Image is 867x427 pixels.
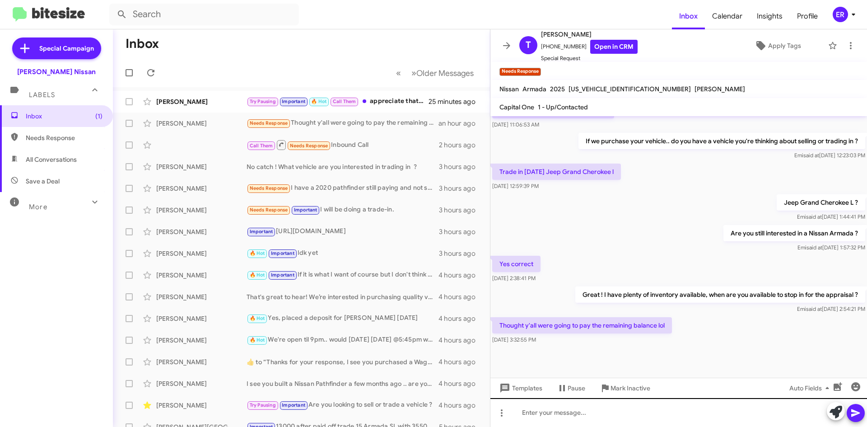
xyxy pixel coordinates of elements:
span: Special Campaign [39,44,94,53]
button: Mark Inactive [592,380,657,396]
div: [PERSON_NAME] [156,314,247,323]
div: 4 hours ago [438,379,483,388]
div: 25 minutes ago [429,97,483,106]
span: Auto Fields [789,380,833,396]
div: [PERSON_NAME] [156,357,247,366]
a: Profile [790,3,825,29]
span: 🔥 Hot [250,337,265,343]
div: If it is what I want of course but I don't think you have anything but here is a list 4 x 4, low ... [247,270,438,280]
span: Needs Response [250,120,288,126]
a: Calendar [705,3,750,29]
span: (1) [95,112,103,121]
span: said at [803,152,819,159]
p: Thought y'all were going to pay the remaining balance lol [492,317,672,333]
div: Idk yet [247,248,439,258]
div: I see you built a Nissan Pathfinder a few months ago .. are you still considering this option ? [247,379,438,388]
a: Insights [750,3,790,29]
span: Important [250,229,273,235]
div: 4 hours ago [438,271,483,280]
div: Inbound Call [247,139,439,150]
span: said at [806,244,822,251]
div: 4 hours ago [438,314,483,323]
button: Apply Tags [731,38,824,54]
div: Yes, placed a deposit for [PERSON_NAME] [DATE] [247,313,438,324]
span: 🔥 Hot [250,272,265,278]
div: [PERSON_NAME] [156,119,247,128]
div: That's great to hear! We’re interested in purchasing quality vehicles like your 2023 Jeep Compass... [247,292,438,301]
div: 4 hours ago [438,336,483,345]
span: [DATE] 12:59:39 PM [492,183,539,189]
button: Pause [550,380,592,396]
div: 4 hours ago [438,292,483,301]
span: 1 - Up/Contacted [538,103,588,111]
span: said at [806,305,822,312]
span: Labels [29,91,55,99]
span: » [411,67,416,79]
span: Capital One [499,103,534,111]
div: appreciate that!! we live by our reviews! [247,96,429,107]
div: I will be doing a trade-in. [247,205,439,215]
span: Special Request [541,54,638,63]
span: Try Pausing [250,402,276,408]
span: [PERSON_NAME] [695,85,745,93]
div: I have a 2020 pathfinder still paying and not sure about the equaty [247,183,439,193]
div: an hour ago [438,119,483,128]
button: Next [406,64,479,82]
span: Needs Response [250,207,288,213]
div: [PERSON_NAME] [156,401,247,410]
p: Jeep Grand Cherokee L ? [777,194,865,211]
span: Emi [DATE] 2:54:21 PM [797,305,865,312]
span: Inbox [672,3,705,29]
div: We're open til 9pm.. would [DATE] [DATE] @5:45pm work ? [247,335,438,345]
p: Yes correct [492,256,541,272]
small: Needs Response [499,68,541,76]
span: Emi [DATE] 12:23:03 PM [794,152,865,159]
span: Needs Response [26,133,103,142]
div: 3 hours ago [439,206,483,215]
span: Call Them [250,143,273,149]
span: 🔥 Hot [250,315,265,321]
p: If we purchase your vehicle.. do you have a vehicle you're thinking about selling or trading in ? [578,133,865,149]
span: Emi [DATE] 1:44:41 PM [797,213,865,220]
div: 3 hours ago [439,162,483,171]
div: [URL][DOMAIN_NAME] [247,226,439,237]
div: [PERSON_NAME] [156,379,247,388]
span: Important [271,272,294,278]
span: Needs Response [250,185,288,191]
span: Emi [DATE] 1:57:32 PM [797,244,865,251]
span: [US_VEHICLE_IDENTIFICATION_NUMBER] [569,85,691,93]
span: Important [294,207,317,213]
span: 🔥 Hot [250,250,265,256]
div: [PERSON_NAME] [156,271,247,280]
div: 4 hours ago [438,357,483,366]
span: More [29,203,47,211]
span: Older Messages [416,68,474,78]
p: Great ! I have plenty of inventory available, when are you available to stop in for the appraisal ? [575,286,865,303]
button: Previous [391,64,406,82]
a: Special Campaign [12,38,101,59]
div: [PERSON_NAME] [156,227,247,236]
button: Templates [490,380,550,396]
input: Search [109,4,299,25]
div: [PERSON_NAME] [156,97,247,106]
span: [DATE] 3:32:55 PM [492,336,536,343]
span: [DATE] 2:38:41 PM [492,275,536,282]
span: Try Pausing [250,99,276,104]
span: Nissan [499,85,519,93]
div: [PERSON_NAME] [156,184,247,193]
span: Templates [498,380,542,396]
div: ER [833,7,848,22]
span: Save a Deal [26,177,60,186]
span: Pause [568,380,585,396]
div: Thought y'all were going to pay the remaining balance lol [247,118,438,128]
span: 2025 [550,85,565,93]
span: T [526,38,531,52]
span: Important [282,99,305,104]
div: 2 hours ago [439,141,483,150]
p: Trade in [DATE] Jeep Grand Cherokee l [492,164,621,180]
button: Auto Fields [782,380,840,396]
span: All Conversations [26,155,77,164]
span: 🔥 Hot [311,99,326,104]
